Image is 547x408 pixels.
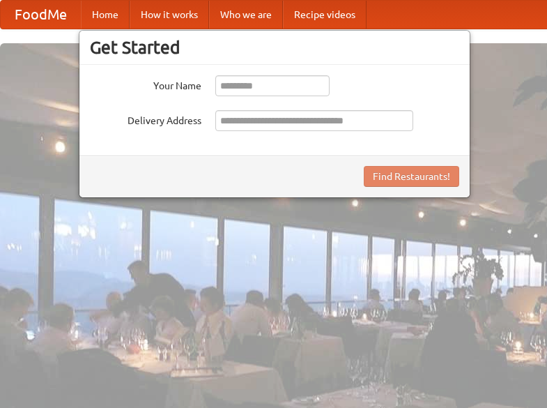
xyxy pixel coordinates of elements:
[90,37,459,58] h3: Get Started
[90,110,201,128] label: Delivery Address
[90,75,201,93] label: Your Name
[283,1,367,29] a: Recipe videos
[1,1,81,29] a: FoodMe
[81,1,130,29] a: Home
[209,1,283,29] a: Who we are
[364,166,459,187] button: Find Restaurants!
[130,1,209,29] a: How it works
